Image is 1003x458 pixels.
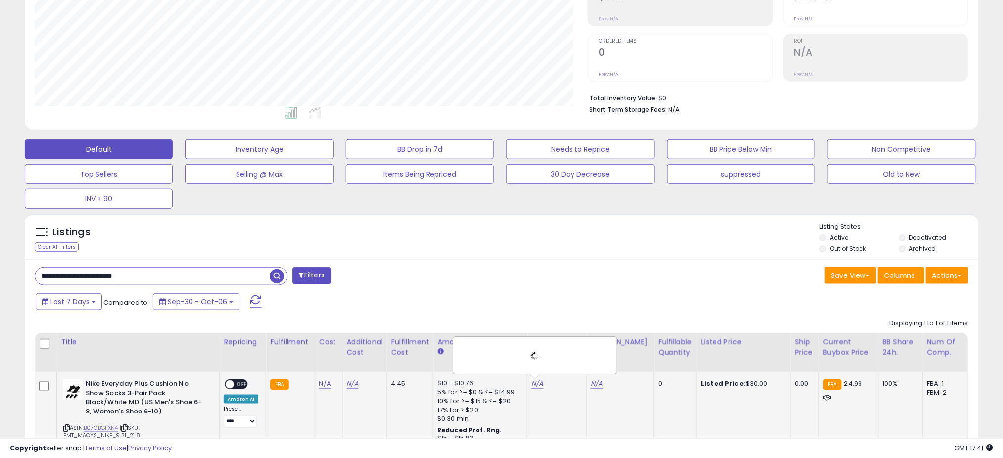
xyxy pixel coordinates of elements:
button: BB Price Below Min [667,139,815,159]
small: FBA [270,379,288,390]
div: Ship Price [795,337,814,358]
small: Amazon Fees. [437,347,443,356]
a: N/A [347,379,359,389]
div: Title [61,337,215,347]
button: Actions [926,267,968,284]
span: 24.99 [844,379,862,388]
button: Old to New [827,164,975,184]
div: Fulfillable Quantity [658,337,692,358]
span: N/A [668,105,680,114]
button: INV > 90 [25,189,173,209]
b: Short Term Storage Fees: [589,105,667,114]
div: Clear All Filters [35,242,79,252]
div: 100% [883,379,915,388]
div: FBA: 1 [927,379,960,388]
a: N/A [591,379,603,389]
b: Listed Price: [701,379,746,388]
span: 2025-10-14 17:41 GMT [955,443,993,453]
div: Cost [319,337,338,347]
button: suppressed [667,164,815,184]
div: 4.45 [391,379,426,388]
button: Save View [825,267,876,284]
a: N/A [531,379,543,389]
button: BB Drop in 7d [346,139,494,159]
div: FBM: 2 [927,388,960,397]
h2: N/A [794,47,968,60]
div: $0.30 min [437,414,520,423]
div: Preset: [224,406,258,428]
button: Items Being Repriced [346,164,494,184]
a: Terms of Use [85,443,127,453]
button: Non Competitive [827,139,975,159]
span: Ordered Items [599,39,772,44]
small: Prev: N/A [794,16,813,22]
div: [PERSON_NAME] [591,337,650,347]
p: Listing States: [820,222,978,231]
a: B07GBGFXN4 [84,424,118,432]
small: Prev: N/A [599,71,618,77]
a: N/A [319,379,331,389]
button: Columns [878,267,924,284]
b: Nike Everyday Plus Cushion No Show Socks 3-Pair Pack Black/White MD (US Men's Shoe 6-8, Women's S... [86,379,206,418]
span: | SKU: PMT_MACYS_NIKE_9.31_21.8 [63,424,140,439]
button: Selling @ Max [185,164,333,184]
strong: Copyright [10,443,46,453]
label: Active [830,233,849,242]
span: OFF [234,380,250,389]
a: Privacy Policy [128,443,172,453]
span: Last 7 Days [50,297,90,307]
label: Archived [909,244,936,253]
button: Inventory Age [185,139,333,159]
h5: Listings [52,226,91,239]
div: 0 [658,379,689,388]
button: Needs to Reprice [506,139,654,159]
button: Default [25,139,173,159]
small: Prev: N/A [794,71,813,77]
button: 30 Day Decrease [506,164,654,184]
div: $10 - $10.76 [437,379,520,388]
span: ROI [794,39,968,44]
label: Deactivated [909,233,946,242]
b: Total Inventory Value: [589,94,657,102]
small: FBA [823,379,842,390]
div: Displaying 1 to 1 of 1 items [890,319,968,328]
b: Reduced Prof. Rng. [437,426,502,434]
button: Last 7 Days [36,293,102,310]
div: BB Share 24h. [883,337,919,358]
div: Amazon Fees [437,337,523,347]
div: Fulfillment Cost [391,337,429,358]
div: Amazon AI [224,395,258,404]
small: Prev: N/A [599,16,618,22]
span: Columns [884,271,915,280]
div: Listed Price [701,337,786,347]
span: Sep-30 - Oct-06 [168,297,227,307]
div: $15 - $15.83 [437,434,520,443]
div: 0.00 [795,379,811,388]
div: Fulfillment [270,337,310,347]
button: Filters [292,267,331,284]
div: Current Buybox Price [823,337,874,358]
div: seller snap | | [10,444,172,453]
div: $30.00 [701,379,783,388]
div: 10% for >= $15 & <= $20 [437,397,520,406]
button: Sep-30 - Oct-06 [153,293,239,310]
button: Top Sellers [25,164,173,184]
h2: 0 [599,47,772,60]
img: 31tNfKc8GEL._SL40_.jpg [63,379,83,399]
span: Compared to: [103,298,149,307]
div: Repricing [224,337,262,347]
label: Out of Stock [830,244,866,253]
div: 5% for >= $0 & <= $14.99 [437,388,520,397]
div: Num of Comp. [927,337,963,358]
li: $0 [589,92,961,103]
div: Additional Cost [347,337,383,358]
div: 17% for > $20 [437,406,520,414]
